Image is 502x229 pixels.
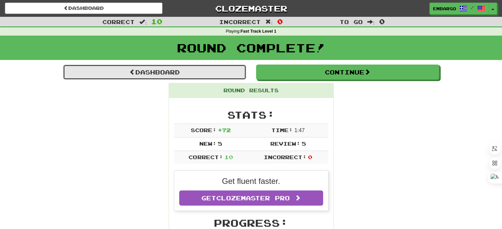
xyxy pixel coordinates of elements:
[218,127,231,133] span: + 72
[429,3,489,14] a: embargo /
[172,3,330,14] a: Clozemaster
[63,65,246,80] a: Dashboard
[169,83,333,98] div: Round Results
[188,154,223,160] span: Correct:
[216,194,290,202] span: Clozemaster Pro
[294,128,305,133] span: 1 : 47
[151,17,162,25] span: 10
[174,217,328,228] h2: Progress:
[471,5,474,10] span: /
[270,140,300,147] span: Review:
[5,3,162,14] a: Dashboard
[340,18,363,25] span: To go
[174,109,328,120] h2: Stats:
[271,127,293,133] span: Time:
[379,17,385,25] span: 0
[218,140,222,147] span: 5
[2,41,500,54] h1: Round Complete!
[433,6,456,12] span: embargo
[199,140,217,147] span: New:
[219,18,261,25] span: Incorrect
[367,19,375,25] span: :
[241,29,277,34] strong: Fast Track Level 1
[102,18,135,25] span: Correct
[224,154,233,160] span: 10
[302,140,306,147] span: 5
[179,176,323,187] p: Get fluent faster.
[265,19,273,25] span: :
[191,127,217,133] span: Score:
[179,190,323,206] a: GetClozemaster Pro
[256,65,439,80] button: Continue
[308,154,312,160] span: 0
[264,154,307,160] span: Incorrect:
[277,17,283,25] span: 0
[139,19,147,25] span: :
